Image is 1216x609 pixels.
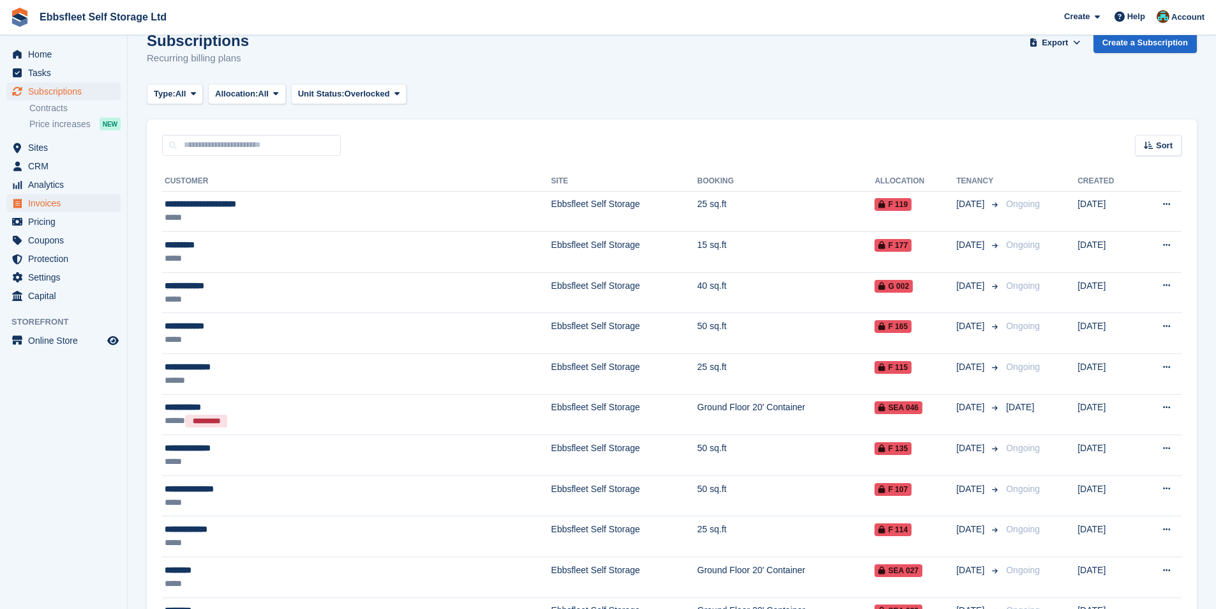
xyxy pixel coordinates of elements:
[1077,557,1137,598] td: [DATE]
[28,194,105,212] span: Invoices
[1006,240,1040,250] span: Ongoing
[29,102,121,114] a: Contracts
[697,354,874,395] td: 25 sq.ft
[874,361,912,374] span: F 115
[11,316,127,328] span: Storefront
[1077,191,1137,232] td: [DATE]
[6,250,121,268] a: menu
[956,320,987,333] span: [DATE]
[697,232,874,273] td: 15 sq.ft
[28,157,105,175] span: CRM
[697,272,874,313] td: 40 sq.ft
[551,557,697,598] td: Ebbsfleet Self Storage
[874,523,912,536] span: F 114
[1006,402,1034,412] span: [DATE]
[551,191,697,232] td: Ebbsfleet Self Storage
[551,435,697,476] td: Ebbsfleet Self Storage
[28,287,105,305] span: Capital
[1006,565,1040,575] span: Ongoing
[6,231,121,249] a: menu
[956,523,987,536] span: [DATE]
[697,516,874,557] td: 25 sq.ft
[1006,484,1040,494] span: Ongoing
[1064,10,1090,23] span: Create
[551,313,697,354] td: Ebbsfleet Self Storage
[551,475,697,516] td: Ebbsfleet Self Storage
[1077,313,1137,354] td: [DATE]
[551,516,697,557] td: Ebbsfleet Self Storage
[6,139,121,157] a: menu
[1171,11,1205,24] span: Account
[6,82,121,100] a: menu
[956,401,987,414] span: [DATE]
[551,272,697,313] td: Ebbsfleet Self Storage
[874,280,913,293] span: G 002
[176,88,186,100] span: All
[874,483,912,496] span: F 107
[28,82,105,100] span: Subscriptions
[956,238,987,252] span: [DATE]
[28,213,105,231] span: Pricing
[874,171,956,192] th: Allocation
[147,51,249,66] p: Recurring billing plans
[162,171,551,192] th: Customer
[697,557,874,598] td: Ground Floor 20' Container
[956,171,1001,192] th: Tenancy
[1006,199,1040,209] span: Ongoing
[6,332,121,350] a: menu
[28,332,105,350] span: Online Store
[345,88,390,100] span: Overlocked
[697,394,874,435] td: Ground Floor 20' Container
[29,117,121,131] a: Price increases NEW
[28,64,105,82] span: Tasks
[208,84,286,105] button: Allocation: All
[1077,171,1137,192] th: Created
[28,250,105,268] span: Protection
[105,333,121,348] a: Preview store
[697,435,874,476] td: 50 sq.ft
[1006,281,1040,291] span: Ongoing
[1127,10,1145,23] span: Help
[28,45,105,63] span: Home
[147,32,249,49] h1: Subscriptions
[1077,232,1137,273] td: [DATE]
[956,564,987,577] span: [DATE]
[697,191,874,232] td: 25 sq.ft
[956,197,987,211] span: [DATE]
[215,88,258,100] span: Allocation:
[1077,394,1137,435] td: [DATE]
[6,268,121,286] a: menu
[29,118,91,130] span: Price increases
[874,198,912,211] span: F 119
[28,139,105,157] span: Sites
[6,45,121,63] a: menu
[697,313,874,354] td: 50 sq.ft
[1156,139,1173,152] span: Sort
[28,176,105,194] span: Analytics
[298,88,345,100] span: Unit Status:
[874,401,922,414] span: SEA 046
[1006,321,1040,331] span: Ongoing
[1027,32,1083,53] button: Export
[100,118,121,130] div: NEW
[34,6,172,27] a: Ebbsfleet Self Storage Ltd
[551,394,697,435] td: Ebbsfleet Self Storage
[1006,524,1040,534] span: Ongoing
[28,231,105,249] span: Coupons
[6,157,121,175] a: menu
[147,84,203,105] button: Type: All
[697,475,874,516] td: 50 sq.ft
[10,8,29,27] img: stora-icon-8386f47178a22dfd0bd8f6a31ec36ba5ce8667c1dd55bd0f319d3a0aa187defe.svg
[956,279,987,293] span: [DATE]
[551,354,697,395] td: Ebbsfleet Self Storage
[956,442,987,455] span: [DATE]
[956,360,987,374] span: [DATE]
[1077,475,1137,516] td: [DATE]
[956,482,987,496] span: [DATE]
[874,320,912,333] span: F 165
[6,213,121,231] a: menu
[28,268,105,286] span: Settings
[697,171,874,192] th: Booking
[1042,36,1068,49] span: Export
[1077,435,1137,476] td: [DATE]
